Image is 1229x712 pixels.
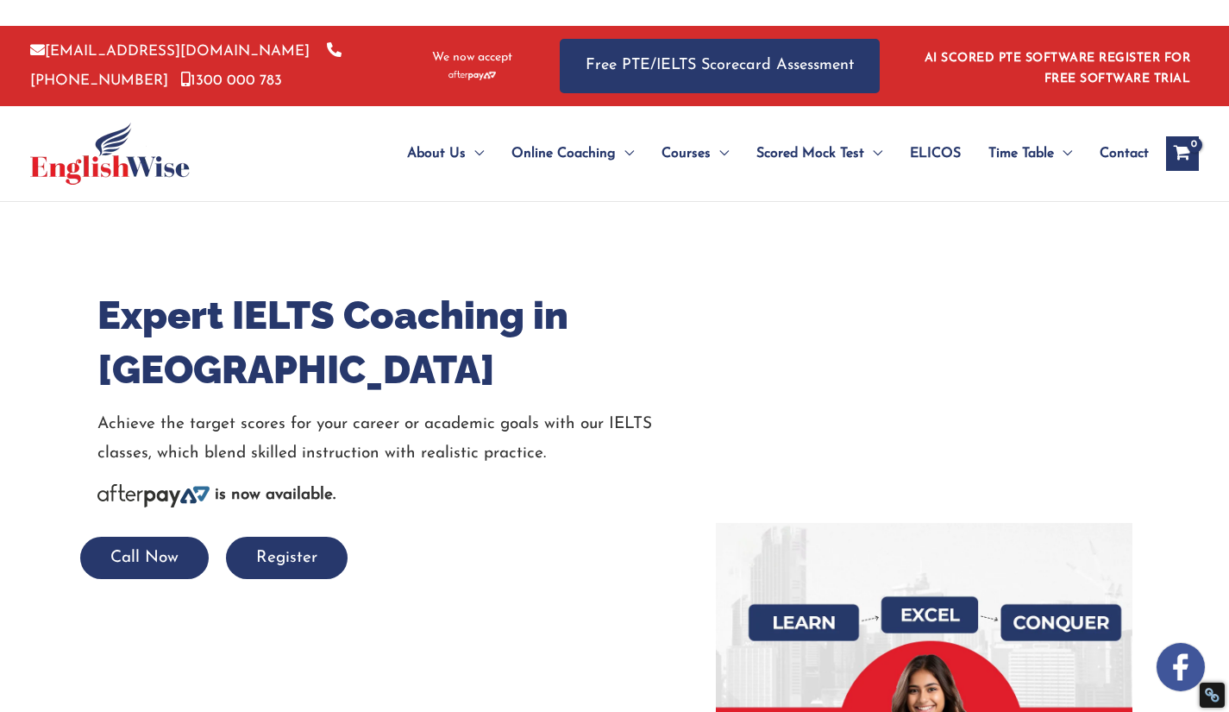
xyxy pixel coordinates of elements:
[864,123,882,184] span: Menu Toggle
[914,38,1199,94] aside: Header Widget 1
[1157,643,1205,691] img: white-facebook.png
[448,71,496,80] img: Afterpay-Logo
[466,123,484,184] span: Menu Toggle
[393,123,498,184] a: About UsMenu Toggle
[432,49,512,66] span: We now accept
[896,123,975,184] a: ELICOS
[30,123,190,185] img: cropped-ew-logo
[80,537,209,579] button: Call Now
[97,410,691,468] p: Achieve the target scores for your career or academic goals with our IELTS classes, which blend s...
[1086,123,1149,184] a: Contact
[215,487,335,503] b: is now available.
[181,73,282,88] a: 1300 000 783
[616,123,634,184] span: Menu Toggle
[511,123,616,184] span: Online Coaching
[1054,123,1072,184] span: Menu Toggle
[366,123,1149,184] nav: Site Navigation: Main Menu
[1166,136,1199,171] a: View Shopping Cart, empty
[925,52,1191,85] a: AI SCORED PTE SOFTWARE REGISTER FOR FREE SOFTWARE TRIAL
[30,44,310,59] a: [EMAIL_ADDRESS][DOMAIN_NAME]
[910,123,961,184] span: ELICOS
[711,123,729,184] span: Menu Toggle
[1100,123,1149,184] span: Contact
[560,39,880,93] a: Free PTE/IELTS Scorecard Assessment
[988,123,1054,184] span: Time Table
[743,123,896,184] a: Scored Mock TestMenu Toggle
[407,123,466,184] span: About Us
[756,123,864,184] span: Scored Mock Test
[97,288,691,397] h1: Expert IELTS Coaching in [GEOGRAPHIC_DATA]
[975,123,1086,184] a: Time TableMenu Toggle
[226,550,348,566] a: Register
[30,44,342,87] a: [PHONE_NUMBER]
[80,550,209,566] a: Call Now
[97,484,210,507] img: Afterpay-Logo
[226,537,348,579] button: Register
[1204,687,1220,703] div: Restore Info Box &#10;&#10;NoFollow Info:&#10; META-Robots NoFollow: &#09;true&#10; META-Robots N...
[662,123,711,184] span: Courses
[648,123,743,184] a: CoursesMenu Toggle
[498,123,648,184] a: Online CoachingMenu Toggle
